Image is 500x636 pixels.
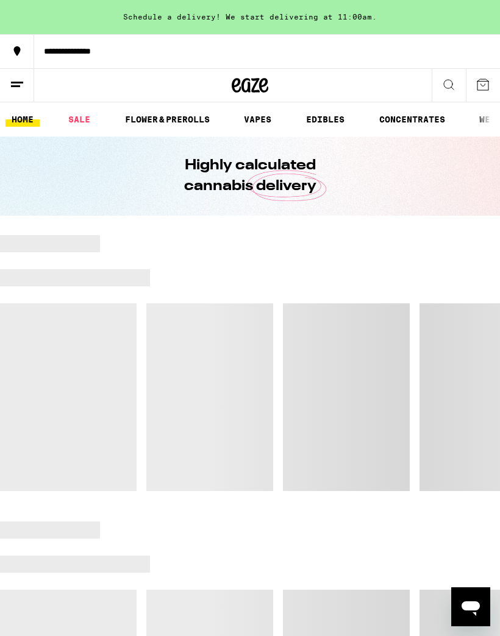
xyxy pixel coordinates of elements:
[5,112,40,127] a: HOME
[300,112,351,127] a: EDIBLES
[149,155,351,197] h1: Highly calculated cannabis delivery
[238,112,277,127] a: VAPES
[62,112,96,127] a: SALE
[373,112,451,127] a: CONCENTRATES
[451,587,490,626] iframe: Button to launch messaging window, conversation in progress
[119,112,216,127] a: FLOWER & PREROLLS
